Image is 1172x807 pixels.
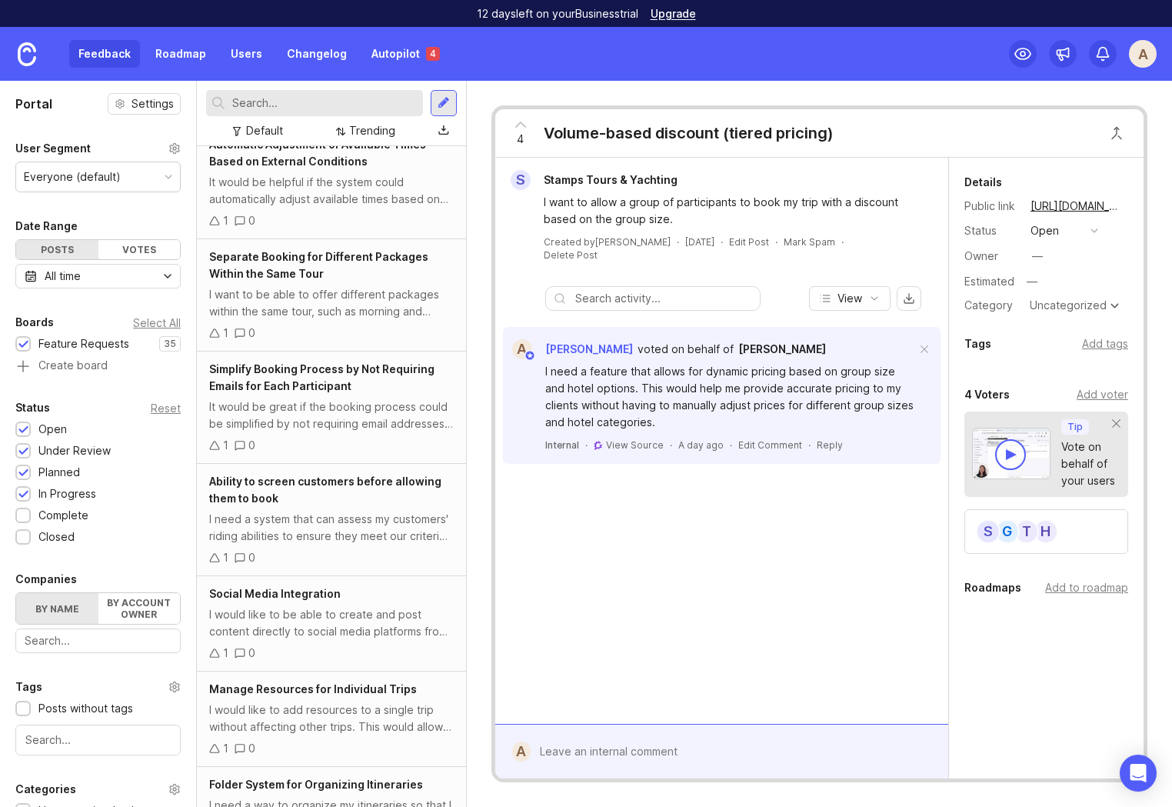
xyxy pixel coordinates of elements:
a: Separate Booking for Different Packages Within the Same TourI want to be able to offer different ... [197,239,466,352]
div: 0 [248,549,255,566]
label: By account owner [98,593,181,624]
button: A [1129,40,1157,68]
a: [PERSON_NAME] [738,341,826,358]
a: Ability to screen customers before allowing them to bookI need a system that can assess my custom... [197,464,466,576]
button: Close button [1101,118,1132,148]
div: S [976,519,1001,544]
span: Stamps Tours & Yachting [544,173,678,186]
div: Owner [964,248,1018,265]
span: [PERSON_NAME] [738,342,826,355]
input: Search... [25,632,171,649]
div: Votes [98,240,181,259]
div: Add tags [1082,335,1128,352]
div: Default [246,122,283,139]
div: Details [964,173,1002,192]
div: I want to be able to offer different packages within the same tour, such as morning and afternoon... [209,286,454,320]
div: I would like to be able to create and post content directly to social media platforms from within... [209,606,454,640]
div: It would be great if the booking process could be simplified by not requiring email addresses for... [209,398,454,432]
button: Settings [108,93,181,115]
button: Mark Spam [784,235,835,248]
div: T [1014,519,1039,544]
div: 1 [223,212,228,229]
div: I want to allow a group of participants to book my trip with a discount based on the group size. [544,194,917,228]
div: Tags [964,335,991,353]
div: A [512,742,531,762]
p: 12 days left on your Business trial [477,6,638,22]
div: 1 [223,740,228,757]
img: Canny Home [18,42,36,66]
div: 4 Voters [964,385,1010,404]
div: Select All [133,318,181,327]
span: View [837,291,862,306]
div: All time [45,268,81,285]
div: I need a feature that allows for dynamic pricing based on group size and hotel options. This woul... [545,363,916,431]
div: — [1032,248,1043,265]
a: Autopilot 4 [362,40,449,68]
div: Edit Post [729,235,769,248]
div: A [512,339,532,359]
div: · [808,439,811,452]
a: View Source [606,439,664,452]
a: A[PERSON_NAME] [503,339,633,359]
div: Internal [545,439,579,452]
span: Separate Booking for Different Packages Within the Same Tour [209,250,428,280]
h1: Portal [15,95,52,113]
div: I would like to add resources to a single trip without affecting other trips. This would allow me... [209,702,454,735]
div: Closed [38,529,75,545]
div: Under Review [38,442,111,459]
div: open [1030,222,1059,239]
div: 0 [248,740,255,757]
span: Manage Resources for Individual Trips [209,682,417,695]
div: Add to roadmap [1045,579,1128,596]
div: voted on behalf of [638,341,734,358]
div: Planned [38,464,80,481]
span: A day ago [678,439,724,452]
button: export comments [897,286,921,311]
div: Categories [15,780,76,799]
div: Roadmaps [964,579,1021,597]
p: 35 [164,338,176,350]
span: 4 [517,131,524,148]
div: S [511,170,531,190]
div: Vote on behalf of your users [1061,439,1115,489]
a: Social Media IntegrationI would like to be able to create and post content directly to social med... [197,576,466,672]
div: Everyone (default) [24,168,121,185]
div: It would be helpful if the system could automatically adjust available times based on external co... [209,174,454,208]
svg: toggle icon [155,270,180,282]
a: [DATE] [685,235,714,248]
div: Open Intercom Messenger [1120,755,1157,792]
div: 0 [248,437,255,454]
img: gong [594,441,603,450]
div: Add voter [1077,386,1128,403]
a: Upgrade [651,8,696,19]
div: · [585,439,588,452]
a: Simplify Booking Process by Not Requiring Emails for Each ParticipantIt would be great if the boo... [197,352,466,464]
div: G [995,519,1020,544]
div: Boards [15,313,54,332]
div: Open [38,421,67,438]
div: In Progress [38,485,96,502]
div: Delete Post [544,248,598,262]
a: Users [221,40,271,68]
div: Estimated [964,276,1014,287]
a: Create board [15,360,181,374]
p: Tip [1067,421,1083,433]
div: · [677,235,679,248]
a: SStamps Tours & Yachting [501,170,690,190]
span: Ability to screen customers before allowing them to book [209,475,441,505]
div: Created by [PERSON_NAME] [544,235,671,248]
span: Simplify Booking Process by Not Requiring Emails for Each Participant [209,362,435,392]
div: Tags [15,678,42,696]
div: I need a system that can assess my customers' riding abilities to ensure they meet our criteria b... [209,511,454,545]
input: Search activity... [575,290,752,307]
div: 0 [248,212,255,229]
div: User Segment [15,139,91,158]
div: · [775,235,777,248]
a: Manage Resources for Individual TripsI would like to add resources to a single trip without affec... [197,672,466,767]
div: 1 [223,437,228,454]
img: video-thumbnail-vote-d41b83416815613422e2ca741bf692cc.jpg [972,428,1050,479]
div: Feature Requests [38,335,129,352]
div: Category [964,297,1018,314]
div: 0 [248,645,255,662]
